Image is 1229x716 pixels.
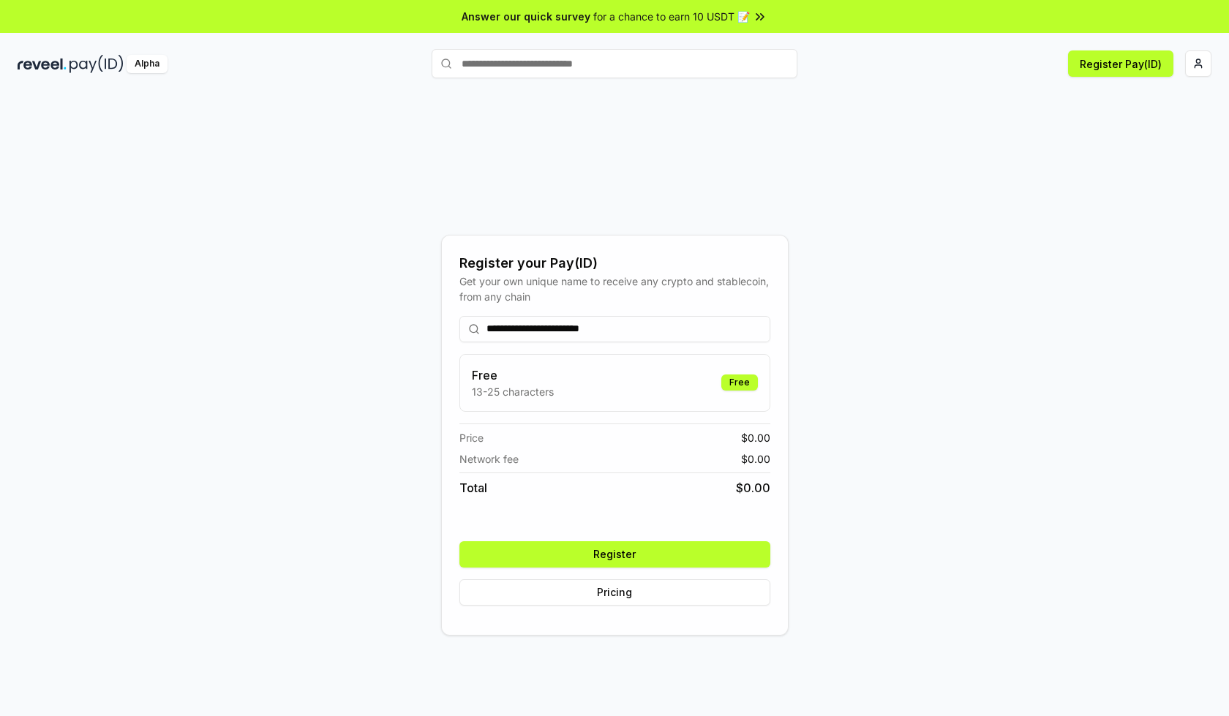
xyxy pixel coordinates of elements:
span: Answer our quick survey [462,9,590,24]
img: reveel_dark [18,55,67,73]
div: Register your Pay(ID) [459,253,770,274]
span: Price [459,430,484,445]
span: $ 0.00 [736,479,770,497]
div: Get your own unique name to receive any crypto and stablecoin, from any chain [459,274,770,304]
div: Free [721,374,758,391]
button: Register [459,541,770,568]
span: $ 0.00 [741,430,770,445]
span: Total [459,479,487,497]
span: Network fee [459,451,519,467]
span: $ 0.00 [741,451,770,467]
h3: Free [472,366,554,384]
button: Register Pay(ID) [1068,50,1173,77]
span: for a chance to earn 10 USDT 📝 [593,9,750,24]
p: 13-25 characters [472,384,554,399]
img: pay_id [69,55,124,73]
button: Pricing [459,579,770,606]
div: Alpha [127,55,168,73]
